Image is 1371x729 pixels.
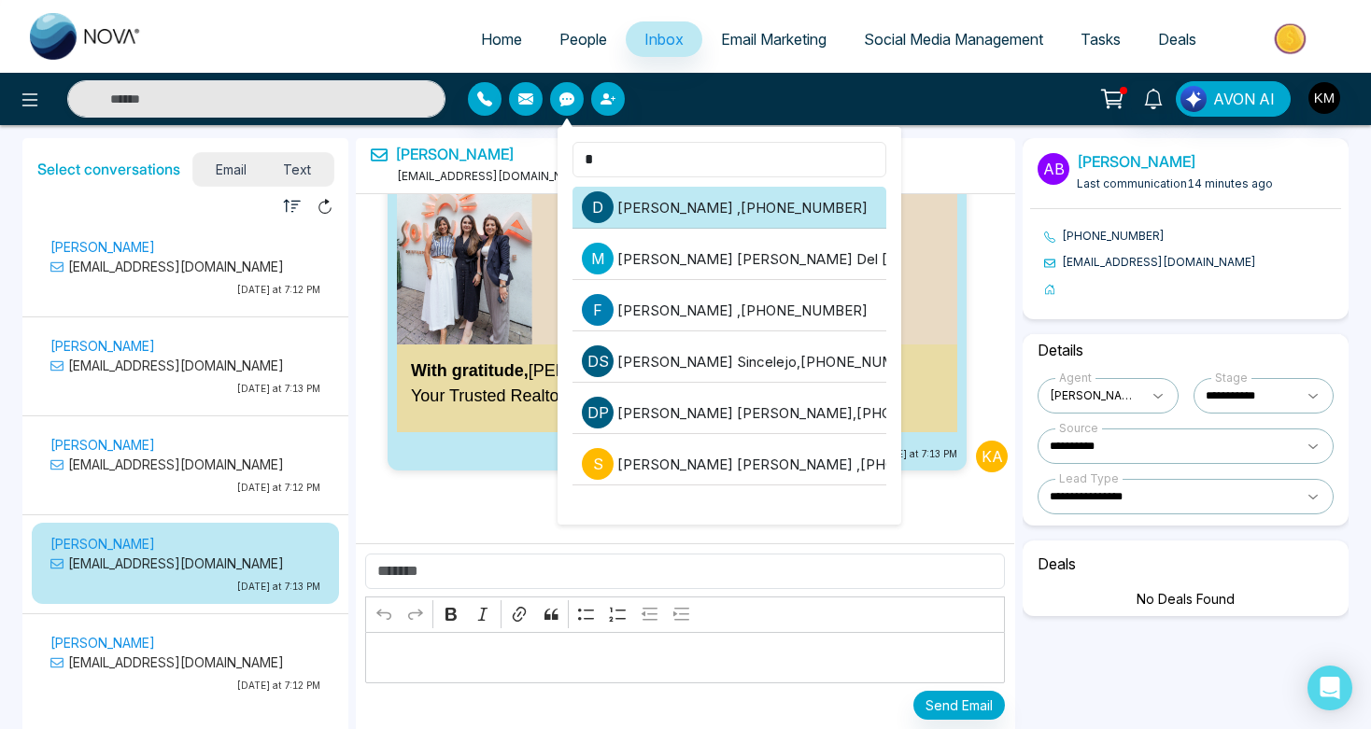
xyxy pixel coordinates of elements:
p: [PERSON_NAME] [50,633,320,652]
p: [PERSON_NAME] [50,336,320,356]
a: Inbox [626,21,702,57]
div: Editor editing area: main [365,632,1005,683]
p: D S [582,345,614,377]
span: Deals [1158,30,1196,49]
button: AVON AI [1176,81,1291,117]
a: Tasks [1062,21,1139,57]
p: F [582,294,614,326]
p: [DATE] at 7:13 PM [50,382,320,396]
p: Ab [1038,153,1069,185]
li: [PHONE_NUMBER] [1044,228,1341,245]
span: Email Marketing [721,30,827,49]
p: [PERSON_NAME] [50,435,320,455]
span: [EMAIL_ADDRESS][DOMAIN_NAME] [393,169,591,183]
p: [EMAIL_ADDRESS][DOMAIN_NAME] [50,455,320,474]
div: Open Intercom Messenger [1307,666,1352,710]
p: Ka [976,441,1008,472]
div: Stage [1211,370,1251,386]
p: D P [582,397,614,428]
a: People [541,21,626,57]
li: D [PERSON_NAME] ,[PHONE_NUMBER] [572,187,886,229]
p: [DATE] at 7:13 PM [50,580,320,594]
span: Tasks [1081,30,1121,49]
h5: Select conversations [37,161,180,178]
p: M [582,243,614,274]
a: Email Marketing [702,21,845,57]
img: Lead Flow [1180,86,1207,112]
p: [DATE] at 7:12 PM [50,283,320,297]
span: Inbox [644,30,684,49]
p: [EMAIL_ADDRESS][DOMAIN_NAME] [50,356,320,375]
p: [EMAIL_ADDRESS][DOMAIN_NAME] [50,554,320,573]
h6: Details [1030,334,1341,367]
li: S [PERSON_NAME] [PERSON_NAME] ,[PHONE_NUMBER] [572,443,886,485]
small: [DATE] at 7:13 PM [397,447,957,461]
p: [PERSON_NAME] [50,534,320,554]
p: [EMAIL_ADDRESS][DOMAIN_NAME] [50,257,320,276]
a: Deals [1139,21,1215,57]
span: Last communication 14 minutes ago [1077,176,1273,190]
a: [PERSON_NAME] [395,146,515,163]
span: Karly Marlove [1050,385,1140,407]
span: Social Media Management [864,30,1043,49]
li: M [PERSON_NAME] [PERSON_NAME] Del [PERSON_NAME] ,[PHONE_NUMBER] [572,238,886,280]
img: User Avatar [1308,82,1340,114]
p: D [582,191,614,223]
div: Agent [1055,370,1095,386]
p: [DATE] at 7:12 PM [50,679,320,693]
img: Nova CRM Logo [30,13,142,60]
a: Home [462,21,541,57]
p: [EMAIL_ADDRESS][DOMAIN_NAME] [50,652,320,672]
h6: Deals [1030,548,1341,581]
button: Send Email [913,691,1005,720]
div: No Deals Found [1030,589,1341,609]
img: Market-place.gif [1224,18,1360,60]
a: [PERSON_NAME] [1077,152,1196,171]
span: AVON AI [1213,88,1275,110]
li: F [PERSON_NAME] ,[PHONE_NUMBER] [572,289,886,331]
div: Lead Type [1055,470,1123,487]
span: People [559,30,607,49]
p: [PERSON_NAME] [50,237,320,257]
p: S [582,448,614,480]
p: [DATE] at 7:12 PM [50,481,320,495]
li: DS [PERSON_NAME] Sincelejo,[PHONE_NUMBER] [572,341,886,383]
div: Source [1055,420,1102,437]
span: Text [265,157,331,182]
span: Home [481,30,522,49]
span: Email [197,157,265,182]
div: Editor toolbar [365,596,1005,633]
li: DP [PERSON_NAME] [PERSON_NAME],[PHONE_NUMBER] [572,392,886,434]
a: Social Media Management [845,21,1062,57]
li: [EMAIL_ADDRESS][DOMAIN_NAME] [1044,254,1341,271]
